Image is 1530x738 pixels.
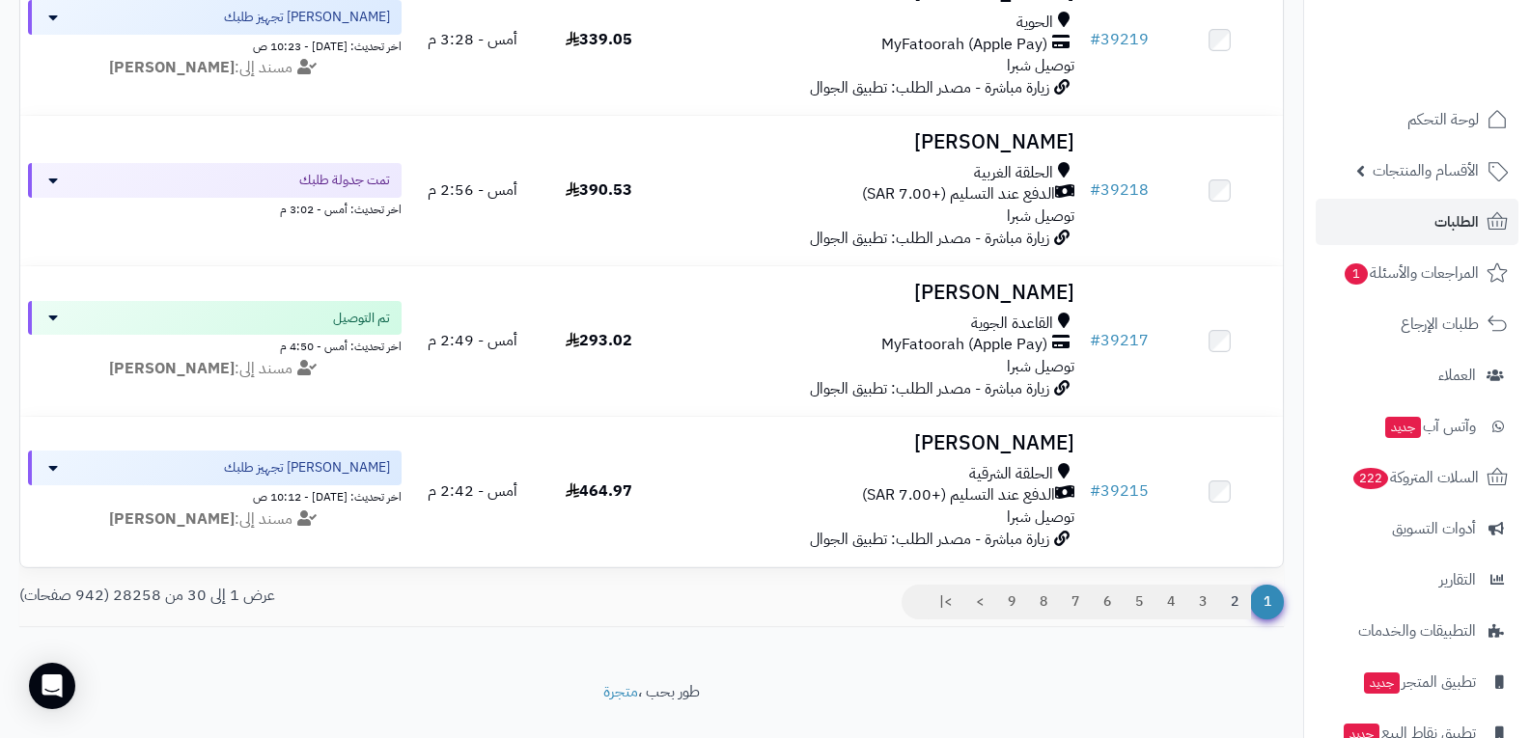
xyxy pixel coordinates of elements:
[810,377,1049,400] span: زيارة مباشرة - مصدر الطلب: تطبيق الجوال
[1392,515,1476,542] span: أدوات التسويق
[1399,39,1512,79] img: logo-2.png
[299,171,390,190] span: تمت جدولة طلبك
[1090,28,1149,51] a: #39219
[1007,205,1074,228] span: توصيل شبرا
[333,309,390,328] span: تم التوصيل
[14,57,416,79] div: مسند إلى:
[1007,355,1074,378] span: توصيل شبرا
[1090,28,1100,51] span: #
[862,484,1055,506] span: الدفع عند التسليم (+7.00 SAR)
[109,56,235,79] strong: [PERSON_NAME]
[1438,362,1476,389] span: العملاء
[1316,506,1518,552] a: أدوات التسويق
[428,178,517,202] span: أمس - 2:56 م
[109,357,235,380] strong: [PERSON_NAME]
[971,313,1053,335] span: القاعدة الجوية
[1027,585,1060,619] a: 8
[1358,617,1476,644] span: التطبيقات والخدمات
[1383,413,1476,440] span: وآتس آب
[1316,199,1518,245] a: الطلبات
[969,463,1053,485] span: الحلقة الشرقية
[1364,672,1400,694] span: جديد
[1316,454,1518,501] a: السلات المتروكة222
[428,479,517,503] span: أمس - 2:42 م
[1352,467,1389,489] span: 222
[566,178,632,202] span: 390.53
[1154,585,1187,619] a: 4
[1401,311,1479,338] span: طلبات الإرجاع
[1316,659,1518,705] a: تطبيق المتجرجديد
[28,35,402,55] div: اخر تحديث: [DATE] - 10:23 ص
[1016,12,1053,34] span: الحوية
[428,28,517,51] span: أمس - 3:28 م
[1373,157,1479,184] span: الأقسام والمنتجات
[927,585,964,619] a: >|
[1316,96,1518,143] a: لوحة التحكم
[14,508,416,531] div: مسند إلى:
[1007,506,1074,529] span: توصيل شبرا
[670,282,1075,304] h3: [PERSON_NAME]
[28,485,402,506] div: اخر تحديث: [DATE] - 10:12 ص
[1090,329,1100,352] span: #
[1090,479,1100,503] span: #
[1059,585,1092,619] a: 7
[1439,566,1476,593] span: التقارير
[810,528,1049,551] span: زيارة مباشرة - مصدر الطلب: تطبيق الجوال
[881,34,1047,56] span: MyFatoorah (Apple Pay)
[1218,585,1251,619] a: 2
[1090,178,1149,202] a: #39218
[1250,585,1284,619] span: 1
[1316,608,1518,654] a: التطبيقات والخدمات
[974,162,1053,184] span: الحلقة الغربية
[109,507,235,531] strong: [PERSON_NAME]
[1362,669,1476,696] span: تطبيق المتجر
[881,334,1047,356] span: MyFatoorah (Apple Pay)
[14,358,416,380] div: مسند إلى:
[995,585,1028,619] a: 9
[1090,479,1149,503] a: #39215
[1316,250,1518,296] a: المراجعات والأسئلة1
[28,335,402,355] div: اخر تحديث: أمس - 4:50 م
[5,585,652,607] div: عرض 1 إلى 30 من 28258 (942 صفحات)
[566,479,632,503] span: 464.97
[1316,352,1518,398] a: العملاء
[1385,417,1421,438] span: جديد
[963,585,996,619] a: >
[1316,403,1518,450] a: وآتس آبجديد
[224,458,390,478] span: [PERSON_NAME] تجهيز طلبك
[1407,106,1479,133] span: لوحة التحكم
[1090,329,1149,352] a: #39217
[1344,262,1368,285] span: 1
[1343,260,1479,287] span: المراجعات والأسئلة
[1091,585,1124,619] a: 6
[810,76,1049,99] span: زيارة مباشرة - مصدر الطلب: تطبيق الجوال
[862,183,1055,205] span: الدفع عند التسليم (+7.00 SAR)
[28,198,402,218] div: اخر تحديث: أمس - 3:02 م
[428,329,517,352] span: أمس - 2:49 م
[1434,208,1479,235] span: الطلبات
[29,663,75,709] div: Open Intercom Messenger
[1316,557,1518,603] a: التقارير
[1316,301,1518,347] a: طلبات الإرجاع
[566,329,632,352] span: 293.02
[603,680,638,703] a: متجرة
[670,432,1075,454] h3: [PERSON_NAME]
[1007,54,1074,77] span: توصيل شبرا
[1351,464,1479,491] span: السلات المتروكة
[1090,178,1100,202] span: #
[1123,585,1155,619] a: 5
[566,28,632,51] span: 339.05
[810,227,1049,250] span: زيارة مباشرة - مصدر الطلب: تطبيق الجوال
[1186,585,1219,619] a: 3
[670,131,1075,153] h3: [PERSON_NAME]
[224,8,390,27] span: [PERSON_NAME] تجهيز طلبك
